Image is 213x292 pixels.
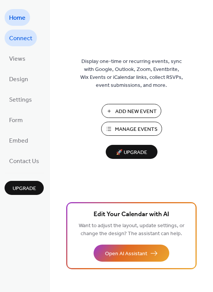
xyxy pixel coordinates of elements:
[79,221,184,239] span: Want to adjust the layout, update settings, or change the design? The assistant can help.
[9,53,25,65] span: Views
[9,155,39,168] span: Contact Us
[5,50,30,67] a: Views
[5,71,33,87] a: Design
[9,135,28,147] span: Embed
[5,91,37,108] a: Settings
[115,126,157,133] span: Manage Events
[110,148,153,158] span: 🚀 Upgrade
[5,111,27,128] a: Form
[9,33,32,45] span: Connect
[5,9,30,26] a: Home
[5,181,44,195] button: Upgrade
[94,245,169,262] button: Open AI Assistant
[9,74,28,86] span: Design
[102,104,161,118] button: Add New Event
[94,209,169,220] span: Edit Your Calendar with AI
[9,94,32,106] span: Settings
[101,122,162,136] button: Manage Events
[115,108,157,116] span: Add New Event
[5,30,37,46] a: Connect
[9,12,25,24] span: Home
[5,152,44,169] a: Contact Us
[5,132,33,149] a: Embed
[106,145,157,159] button: 🚀 Upgrade
[9,115,23,127] span: Form
[80,58,183,89] span: Display one-time or recurring events, sync with Google, Outlook, Zoom, Eventbrite, Wix Events or ...
[105,250,147,258] span: Open AI Assistant
[13,185,36,193] span: Upgrade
